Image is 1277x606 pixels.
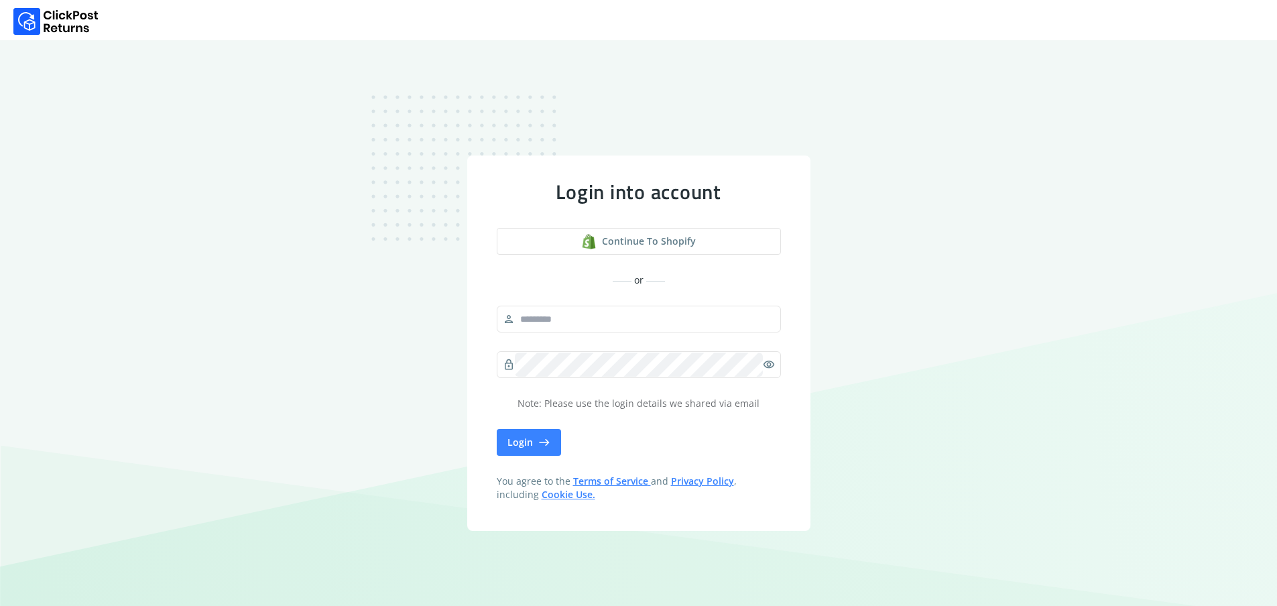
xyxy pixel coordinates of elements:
[542,488,595,501] a: Cookie Use.
[497,228,781,255] button: Continue to shopify
[13,8,99,35] img: Logo
[503,310,515,328] span: person
[671,475,734,487] a: Privacy Policy
[538,433,550,452] span: east
[497,397,781,410] p: Note: Please use the login details we shared via email
[602,235,696,248] span: Continue to shopify
[497,429,561,456] button: Login east
[497,274,781,287] div: or
[497,228,781,255] a: shopify logoContinue to shopify
[573,475,651,487] a: Terms of Service
[497,475,781,501] span: You agree to the and , including
[581,234,597,249] img: shopify logo
[497,180,781,204] div: Login into account
[503,355,515,374] span: lock
[763,355,775,374] span: visibility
